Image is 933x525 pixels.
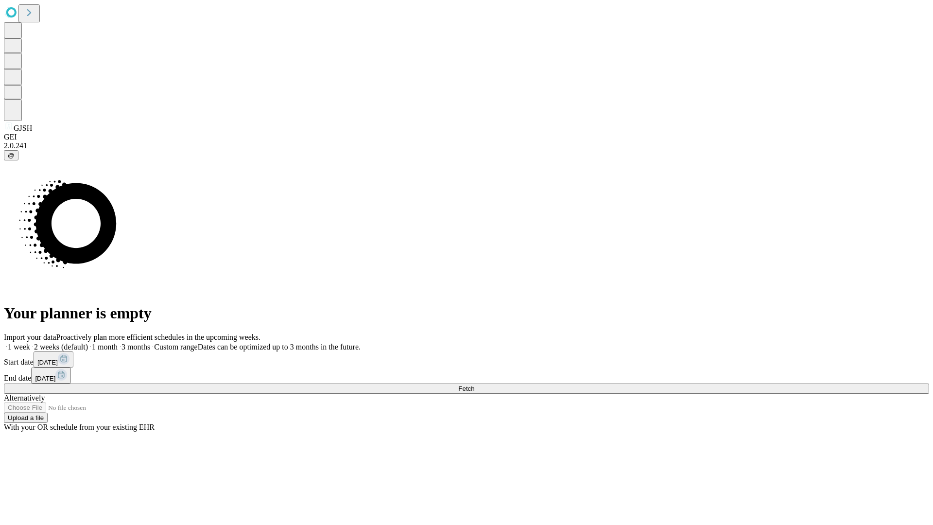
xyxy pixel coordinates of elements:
span: 1 week [8,343,30,351]
span: @ [8,152,15,159]
span: Fetch [458,385,474,392]
span: GJSH [14,124,32,132]
button: [DATE] [31,367,71,384]
span: 1 month [92,343,118,351]
span: Import your data [4,333,56,341]
button: [DATE] [34,351,73,367]
button: Fetch [4,384,929,394]
span: [DATE] [37,359,58,366]
span: 2 weeks (default) [34,343,88,351]
div: End date [4,367,929,384]
h1: Your planner is empty [4,304,929,322]
div: Start date [4,351,929,367]
span: Alternatively [4,394,45,402]
button: @ [4,150,18,160]
span: With your OR schedule from your existing EHR [4,423,155,431]
span: Dates can be optimized up to 3 months in the future. [198,343,361,351]
button: Upload a file [4,413,48,423]
div: 2.0.241 [4,141,929,150]
span: 3 months [121,343,150,351]
span: Custom range [154,343,197,351]
span: [DATE] [35,375,55,382]
div: GEI [4,133,929,141]
span: Proactively plan more efficient schedules in the upcoming weeks. [56,333,260,341]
